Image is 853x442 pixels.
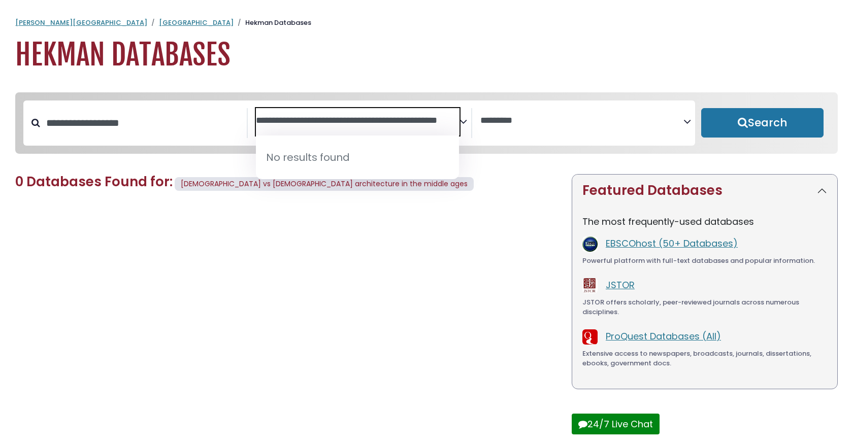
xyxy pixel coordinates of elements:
[40,113,247,133] input: Search database by title or keyword
[181,179,468,189] span: [DEMOGRAPHIC_DATA] vs [DEMOGRAPHIC_DATA] architecture in the middle ages
[15,38,838,72] h1: Hekman Databases
[572,175,837,207] button: Featured Databases
[15,18,147,27] a: [PERSON_NAME][GEOGRAPHIC_DATA]
[572,414,660,434] button: 24/7 Live Chat
[159,18,234,27] a: [GEOGRAPHIC_DATA]
[256,144,459,171] li: No results found
[15,173,173,191] span: 0 Databases Found for:
[582,349,827,368] div: Extensive access to newspapers, broadcasts, journals, dissertations, ebooks, government docs.
[15,92,838,154] nav: Search filters
[234,18,311,28] li: Hekman Databases
[606,330,721,343] a: ProQuest Databases (All)
[701,108,824,138] button: Submit for Search Results
[582,256,827,266] div: Powerful platform with full-text databases and popular information.
[256,116,459,126] textarea: Search
[480,116,684,126] textarea: Search
[15,18,838,28] nav: breadcrumb
[606,279,635,291] a: JSTOR
[582,215,827,228] p: The most frequently-used databases
[606,237,738,250] a: EBSCOhost (50+ Databases)
[582,297,827,317] div: JSTOR offers scholarly, peer-reviewed journals across numerous disciplines.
